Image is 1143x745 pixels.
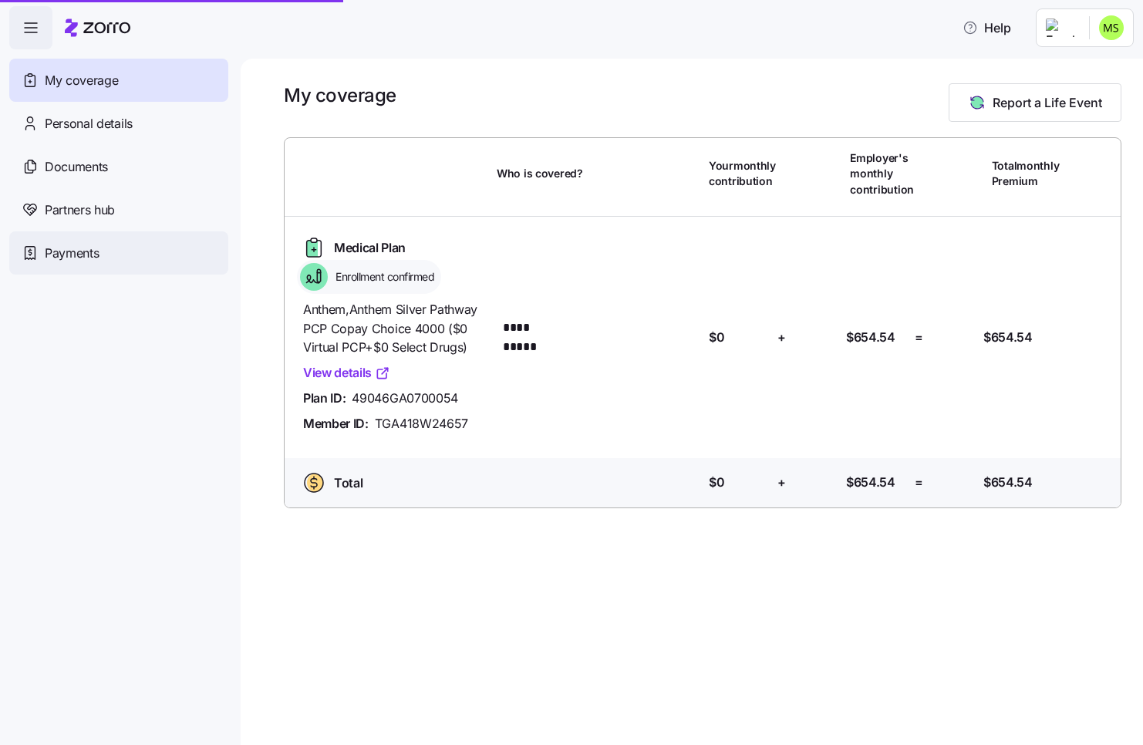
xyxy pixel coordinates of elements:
img: 3ebc19264a377b09e80bb5a5ea596a43 [1099,15,1124,40]
span: Personal details [45,114,133,133]
span: Medical Plan [334,238,406,258]
span: Report a Life Event [993,93,1102,112]
a: View details [303,363,390,383]
span: Partners hub [45,201,115,220]
span: Employer's monthly contribution [850,150,914,197]
a: Documents [9,145,228,188]
span: Help [963,19,1011,37]
span: = [915,473,923,492]
span: = [915,328,923,347]
span: Member ID: [303,414,369,433]
span: 49046GA0700054 [352,389,458,408]
span: Anthem , Anthem Silver Pathway PCP Copay Choice 4000 ($0 Virtual PCP+$0 Select Drugs) [303,300,484,357]
span: Plan ID: [303,389,346,408]
span: $0 [709,473,724,492]
span: Documents [45,157,108,177]
a: Personal details [9,102,228,145]
span: Who is covered? [497,166,583,181]
span: Total monthly Premium [992,158,1060,190]
span: $0 [709,328,724,347]
span: Total [334,474,362,493]
span: + [777,473,786,492]
span: $654.54 [846,328,895,347]
span: + [777,328,786,347]
a: Payments [9,231,228,275]
span: My coverage [45,71,118,90]
a: Partners hub [9,188,228,231]
h1: My coverage [284,83,396,107]
button: Help [950,12,1023,43]
span: $654.54 [846,473,895,492]
img: Employer logo [1046,19,1077,37]
span: Payments [45,244,99,263]
span: $654.54 [983,473,1033,492]
span: TGA418W24657 [375,414,468,433]
a: My coverage [9,59,228,102]
span: Enrollment confirmed [331,269,434,285]
button: Report a Life Event [949,83,1121,122]
span: Your monthly contribution [709,158,776,190]
span: $654.54 [983,328,1033,347]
